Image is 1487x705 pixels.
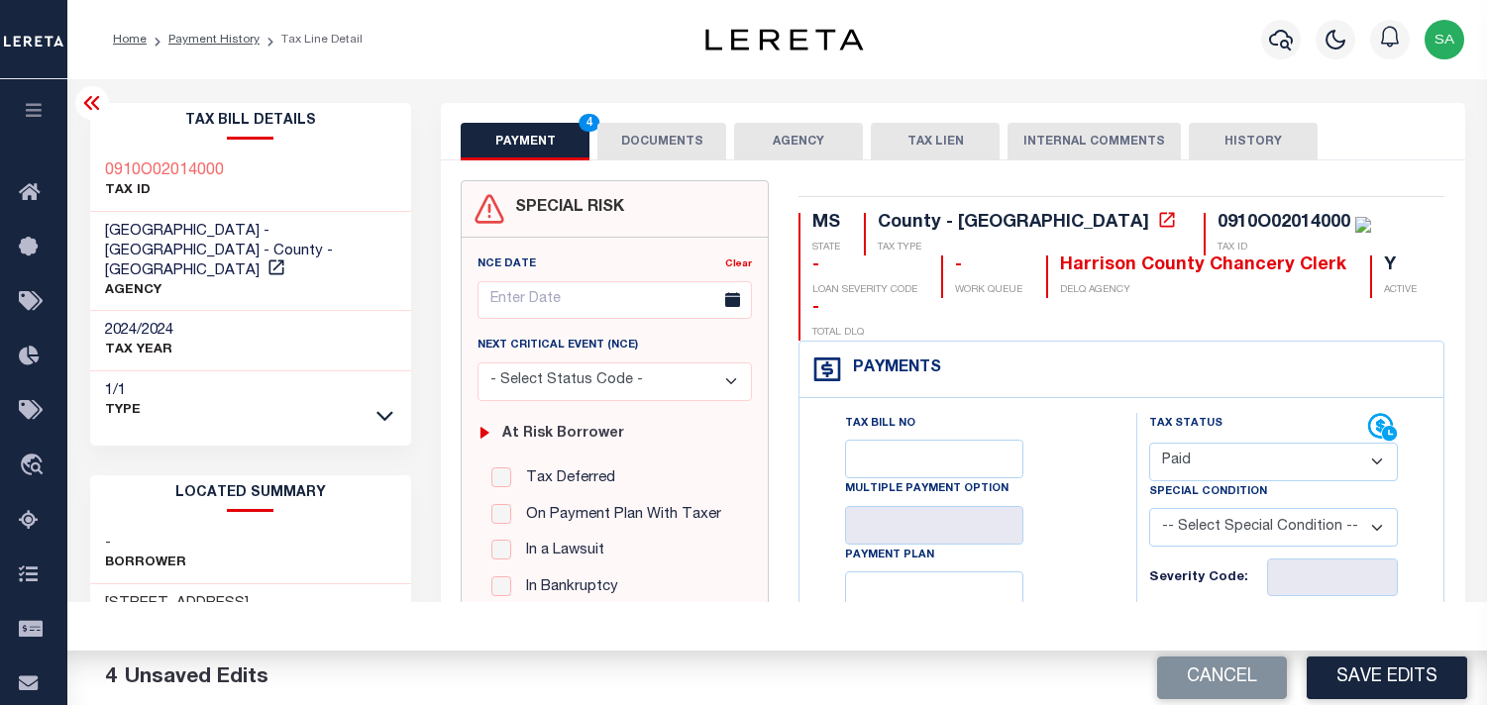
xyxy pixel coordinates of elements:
p: Borrower [105,554,186,573]
button: PAYMENT [461,123,589,160]
h2: Tax Bill Details [90,103,412,140]
p: ACTIVE [1384,283,1417,298]
div: Y [1384,255,1417,277]
button: AGENCY [734,123,863,160]
div: - [812,298,864,320]
p: LOAN SEVERITY CODE [812,283,917,298]
p: TAX TYPE [878,241,1180,255]
span: 4 [579,114,599,132]
span: 4 [105,667,117,688]
label: In Bankruptcy [516,576,618,599]
button: HISTORY [1189,123,1318,160]
p: WORK QUEUE [955,283,1022,298]
div: - [955,255,1022,277]
h4: SPECIAL RISK [505,199,624,218]
h6: Severity Code: [1149,570,1267,586]
div: - [812,255,917,277]
h3: - [105,534,186,554]
h3: 2024/2024 [105,321,173,341]
i: travel_explore [19,453,51,479]
label: NCE Date [478,256,536,273]
button: DOCUMENTS [597,123,726,160]
p: TOTAL DLQ [812,326,864,341]
span: [GEOGRAPHIC_DATA] - [GEOGRAPHIC_DATA] - County - [GEOGRAPHIC_DATA] [105,224,333,278]
div: 0910O02014000 [1218,214,1350,232]
label: Tax Status [1149,416,1222,433]
label: Multiple Payment Option [845,481,1009,498]
h3: [STREET_ADDRESS] [105,594,252,614]
a: Payment History [168,34,260,46]
button: Cancel [1157,656,1287,699]
div: County - [GEOGRAPHIC_DATA] [878,214,1149,232]
img: check-icon-green.svg [1355,217,1371,233]
label: Tax Bill No [845,416,915,433]
label: Special Condition [1149,484,1267,501]
a: Clear [725,259,752,269]
li: Tax Line Detail [260,31,363,49]
p: DELQ AGENCY [1060,283,1346,298]
h6: At Risk Borrower [502,426,624,443]
h2: LOCATED SUMMARY [90,475,412,512]
p: STATE [812,241,840,255]
p: TAX ID [1218,241,1371,255]
a: Home [113,34,147,46]
img: logo-dark.svg [705,29,864,50]
p: TAX ID [105,181,224,201]
button: INTERNAL COMMENTS [1008,123,1181,160]
p: AGENCY [105,281,397,301]
label: Payment Plan [845,548,934,564]
a: 0910O02014000 [105,161,224,181]
input: Enter Date [478,281,752,320]
p: TAX YEAR [105,341,173,360]
span: Unsaved Edits [125,667,268,688]
button: Save Edits [1307,656,1467,699]
label: On Payment Plan With Taxer [516,504,721,527]
div: MS [812,213,840,235]
div: Harrison County Chancery Clerk [1060,255,1346,277]
h3: 1/1 [105,381,141,401]
label: Tax Deferred [516,467,615,490]
button: TAX LIEN [871,123,1000,160]
label: Next Critical Event (NCE) [478,338,638,354]
p: Type [105,401,141,421]
img: svg+xml;base64,PHN2ZyB4bWxucz0iaHR0cDovL3d3dy53My5vcmcvMjAwMC9zdmciIHBvaW50ZXItZXZlbnRzPSJub25lIi... [1425,20,1464,59]
h4: Payments [843,359,941,378]
label: In a Lawsuit [516,540,604,562]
